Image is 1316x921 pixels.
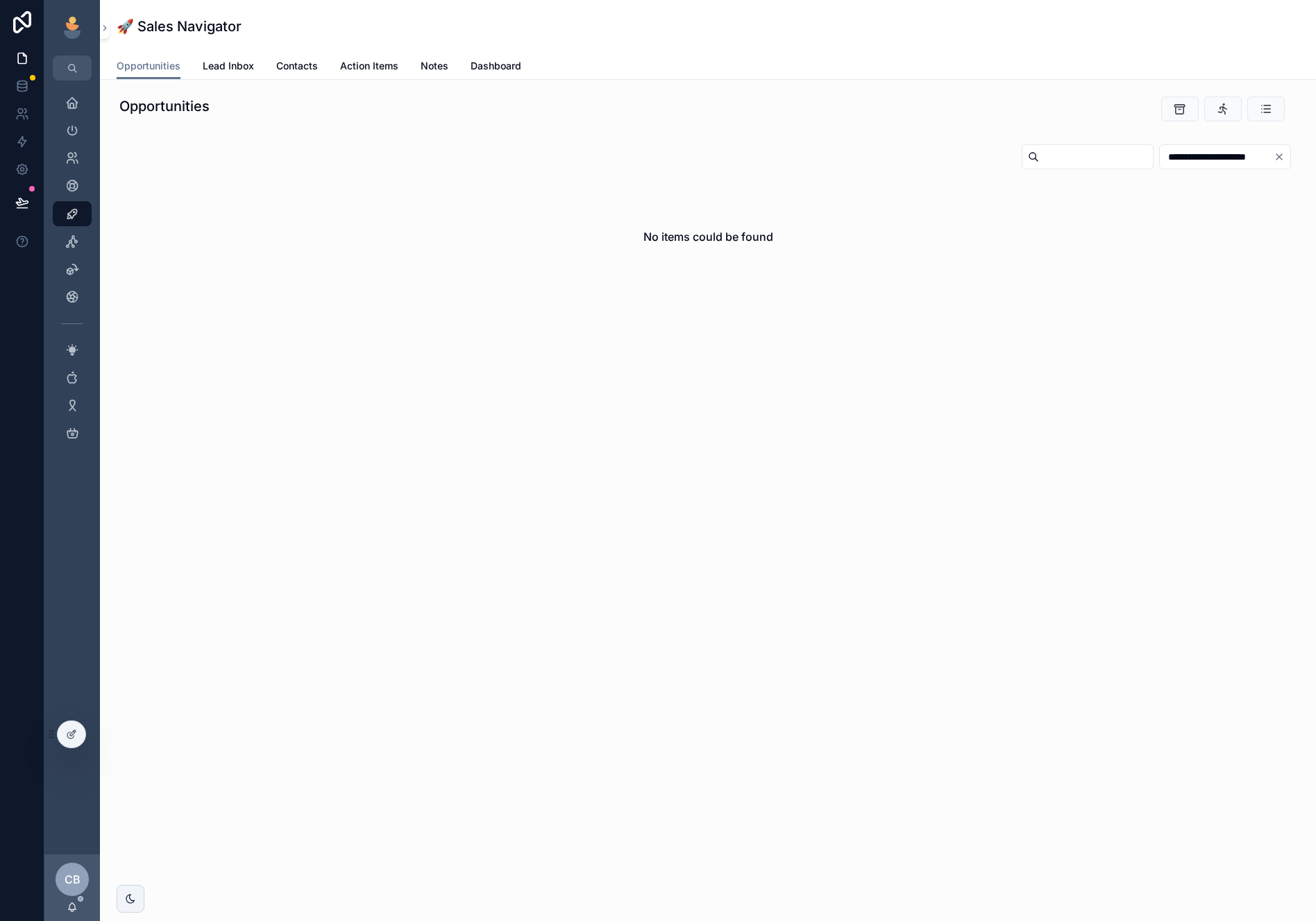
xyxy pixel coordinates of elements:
span: CB [65,871,81,888]
h1: 🚀 Sales Navigator [117,17,242,36]
a: Contacts [276,53,318,81]
span: Action Items [340,59,398,73]
img: App logo [61,17,83,39]
a: Opportunities [117,53,180,80]
span: Lead Inbox [203,59,254,73]
a: Dashboard [471,53,521,81]
a: Lead Inbox [203,53,254,81]
a: Action Items [340,53,398,81]
button: Clear [1274,151,1290,162]
h1: Opportunities [119,96,210,116]
span: Dashboard [471,59,521,73]
span: Opportunities [117,59,180,73]
h2: No items could be found [643,228,773,245]
span: Contacts [276,59,318,73]
div: scrollable content [44,81,100,464]
span: Notes [421,59,448,73]
a: Notes [421,53,448,81]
